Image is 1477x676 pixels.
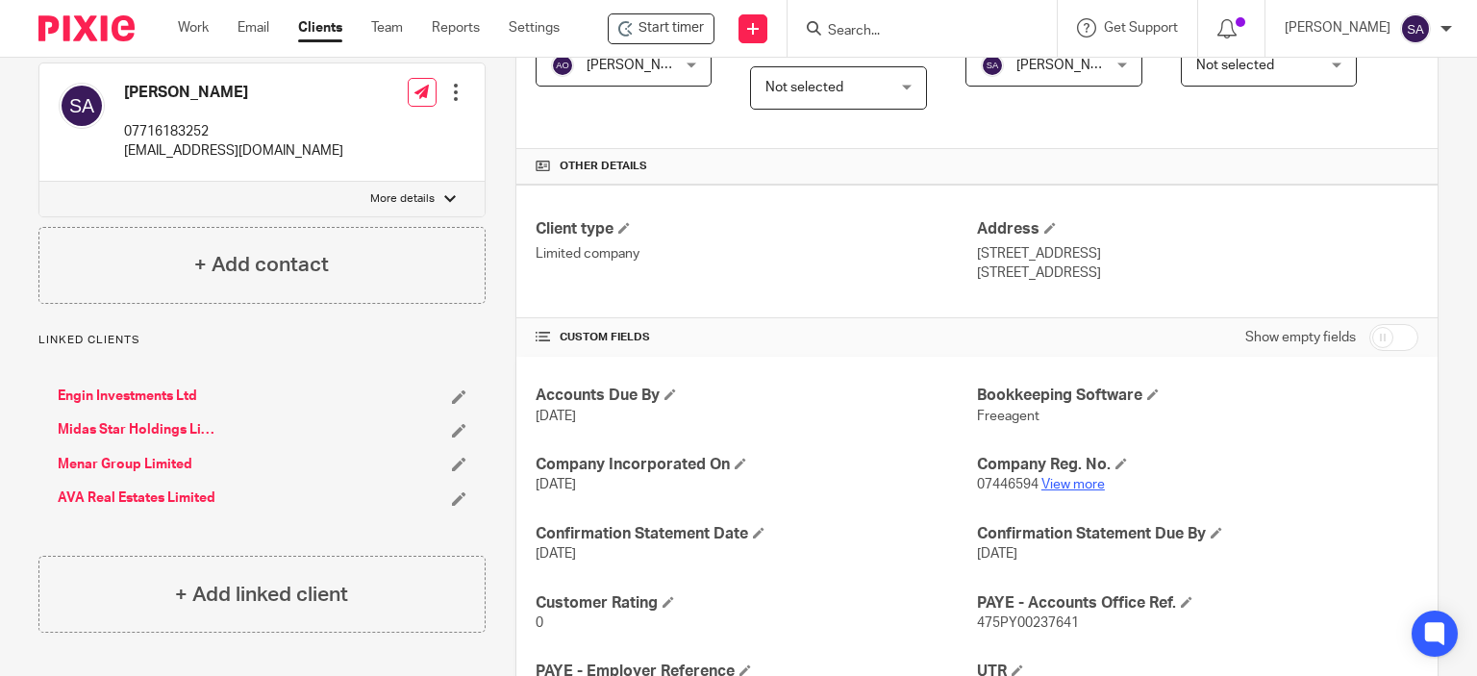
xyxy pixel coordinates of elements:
[536,410,576,423] span: [DATE]
[560,159,647,174] span: Other details
[1041,478,1105,491] a: View more
[58,420,221,439] a: Midas Star Holdings Limited
[977,593,1418,613] h4: PAYE - Accounts Office Ref.
[536,330,977,345] h4: CUSTOM FIELDS
[977,524,1418,544] h4: Confirmation Statement Due By
[536,593,977,613] h4: Customer Rating
[981,54,1004,77] img: svg%3E
[58,387,197,406] a: Engin Investments Ltd
[124,83,343,103] h4: [PERSON_NAME]
[587,59,692,72] span: [PERSON_NAME]
[536,616,543,630] span: 0
[1104,21,1178,35] span: Get Support
[977,263,1418,283] p: [STREET_ADDRESS]
[536,455,977,475] h4: Company Incorporated On
[370,191,435,207] p: More details
[977,616,1079,630] span: 475PY00237641
[1400,13,1431,44] img: svg%3E
[58,455,192,474] a: Menar Group Limited
[1016,59,1122,72] span: [PERSON_NAME]
[826,23,999,40] input: Search
[536,547,576,561] span: [DATE]
[536,478,576,491] span: [DATE]
[124,141,343,161] p: [EMAIL_ADDRESS][DOMAIN_NAME]
[38,15,135,41] img: Pixie
[977,386,1418,406] h4: Bookkeeping Software
[536,524,977,544] h4: Confirmation Statement Date
[1285,18,1390,38] p: [PERSON_NAME]
[977,410,1039,423] span: Freeagent
[638,18,704,38] span: Start timer
[238,18,269,38] a: Email
[1245,328,1356,347] label: Show empty fields
[371,18,403,38] a: Team
[509,18,560,38] a: Settings
[977,478,1039,491] span: 07446594
[58,488,215,508] a: AVA Real Estates Limited
[124,122,343,141] p: 07716183252
[977,219,1418,239] h4: Address
[298,18,342,38] a: Clients
[194,250,329,280] h4: + Add contact
[38,333,486,348] p: Linked clients
[977,244,1418,263] p: [STREET_ADDRESS]
[536,386,977,406] h4: Accounts Due By
[536,244,977,263] p: Limited company
[175,580,348,610] h4: + Add linked client
[432,18,480,38] a: Reports
[608,13,714,44] div: The Alpha Consultancy Group Limited
[59,83,105,129] img: svg%3E
[977,455,1418,475] h4: Company Reg. No.
[765,81,843,94] span: Not selected
[551,54,574,77] img: svg%3E
[536,219,977,239] h4: Client type
[178,18,209,38] a: Work
[977,547,1017,561] span: [DATE]
[1196,59,1274,72] span: Not selected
